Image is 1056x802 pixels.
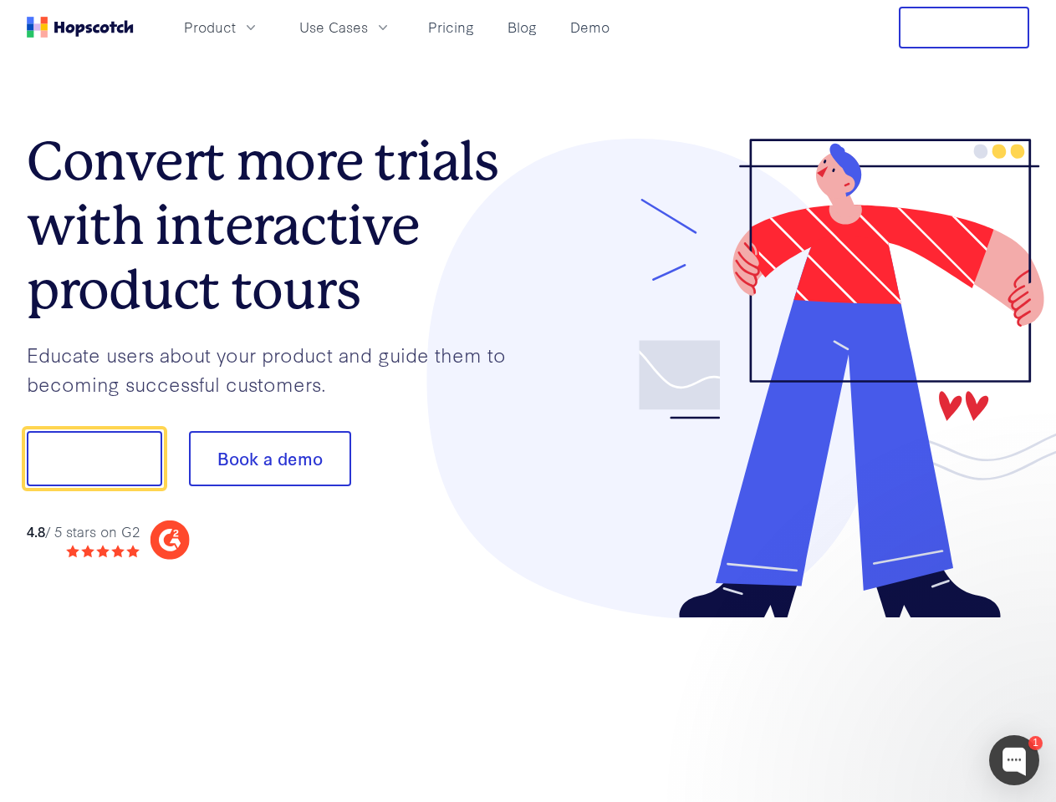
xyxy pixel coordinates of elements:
button: Use Cases [289,13,401,41]
a: Pricing [421,13,481,41]
h1: Convert more trials with interactive product tours [27,129,528,322]
button: Show me! [27,431,162,486]
a: Blog [501,13,543,41]
button: Product [174,13,269,41]
button: Book a demo [189,431,351,486]
span: Use Cases [299,17,368,38]
p: Educate users about your product and guide them to becoming successful customers. [27,340,528,398]
strong: 4.8 [27,521,45,541]
button: Free Trial [899,7,1029,48]
span: Product [184,17,236,38]
a: Home [27,17,134,38]
div: / 5 stars on G2 [27,521,140,542]
div: 1 [1028,736,1043,750]
a: Demo [564,13,616,41]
